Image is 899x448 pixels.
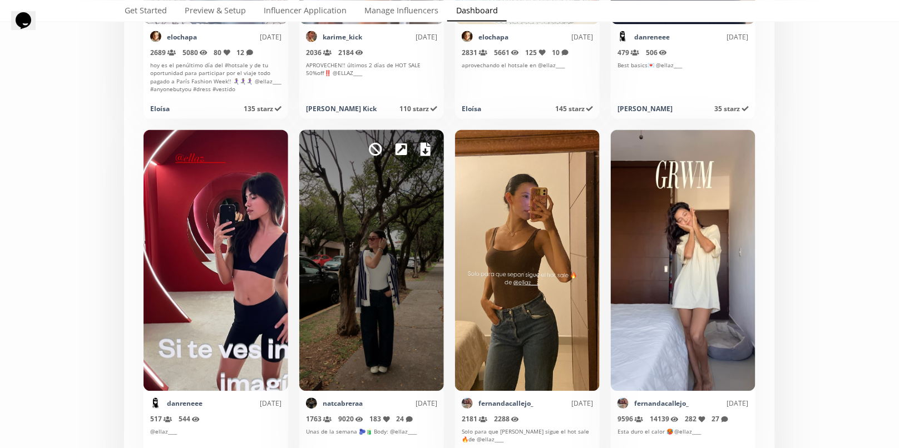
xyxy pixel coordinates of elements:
[306,398,317,409] img: 525309764_18520453780055892_8201542390390691823_n.jpg
[715,104,749,113] span: 35 starz
[618,104,673,113] div: [PERSON_NAME]
[670,32,749,42] div: [DATE]
[478,32,508,42] a: elochapa
[634,32,670,42] a: danreneee
[214,48,230,57] span: 80
[11,11,47,44] iframe: chat widget
[712,415,728,424] span: 27
[462,31,473,42] img: 474078401_961768818707126_2550382748028374380_n.jpg
[363,399,437,409] div: [DATE]
[555,104,593,113] span: 145 starz
[362,32,437,42] div: [DATE]
[150,31,161,42] img: 474078401_961768818707126_2550382748028374380_n.jpg
[197,32,281,42] div: [DATE]
[167,32,197,42] a: elochapa
[462,61,593,97] div: aprovechando el hotsale en @ellaz____
[689,399,749,409] div: [DATE]
[462,415,487,424] span: 2181
[462,48,487,57] span: 2831
[552,48,569,57] span: 10
[150,61,281,97] div: hoy es el penúltimo día del #hotsale y de tu oportunidad para participar por el viaje todo pagado...
[150,104,170,113] div: Eloísa
[494,48,519,57] span: 5661
[526,48,546,57] span: 125
[462,104,481,113] div: Eloísa
[618,398,629,409] img: 502320319_18507597307016662_9088312175898557296_n.jpg
[650,415,679,424] span: 14139
[237,48,253,57] span: 12
[646,48,667,57] span: 506
[462,398,473,409] img: 502320319_18507597307016662_9088312175898557296_n.jpg
[508,32,593,42] div: [DATE]
[478,399,534,409] a: fernandacallejo_
[150,415,172,424] span: 517
[618,48,639,57] span: 479
[323,399,363,409] a: natcabreraa
[202,399,281,409] div: [DATE]
[370,415,390,424] span: 183
[150,398,161,409] img: 525549824_18522710419050363_5481063490252713097_n.jpg
[150,48,176,57] span: 2689
[634,399,689,409] a: fernandacallejo_
[306,61,437,97] div: APROVECHEN!! últimos 2 días de HOT SALE 50%off‼️ @ELLAZ____
[306,415,332,424] span: 1763
[244,104,281,113] span: 135 starz
[306,31,317,42] img: 467181774_1566630954469015_8882557459608170393_n.jpg
[534,399,593,409] div: [DATE]
[306,104,377,113] div: [PERSON_NAME] Kick
[397,415,413,424] span: 24
[167,399,202,409] a: danreneee
[618,31,629,42] img: 525549824_18522710419050363_5481063490252713097_n.jpg
[179,415,200,424] span: 544
[182,48,208,57] span: 5080
[685,415,705,424] span: 282
[494,415,519,424] span: 2288
[338,415,363,424] span: 9020
[618,61,749,97] div: Best basics💌 @ellaz____
[338,48,363,57] span: 2184
[306,48,332,57] span: 2036
[399,104,437,113] span: 110 starz
[618,415,643,424] span: 9596
[323,32,362,42] a: karime_kick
